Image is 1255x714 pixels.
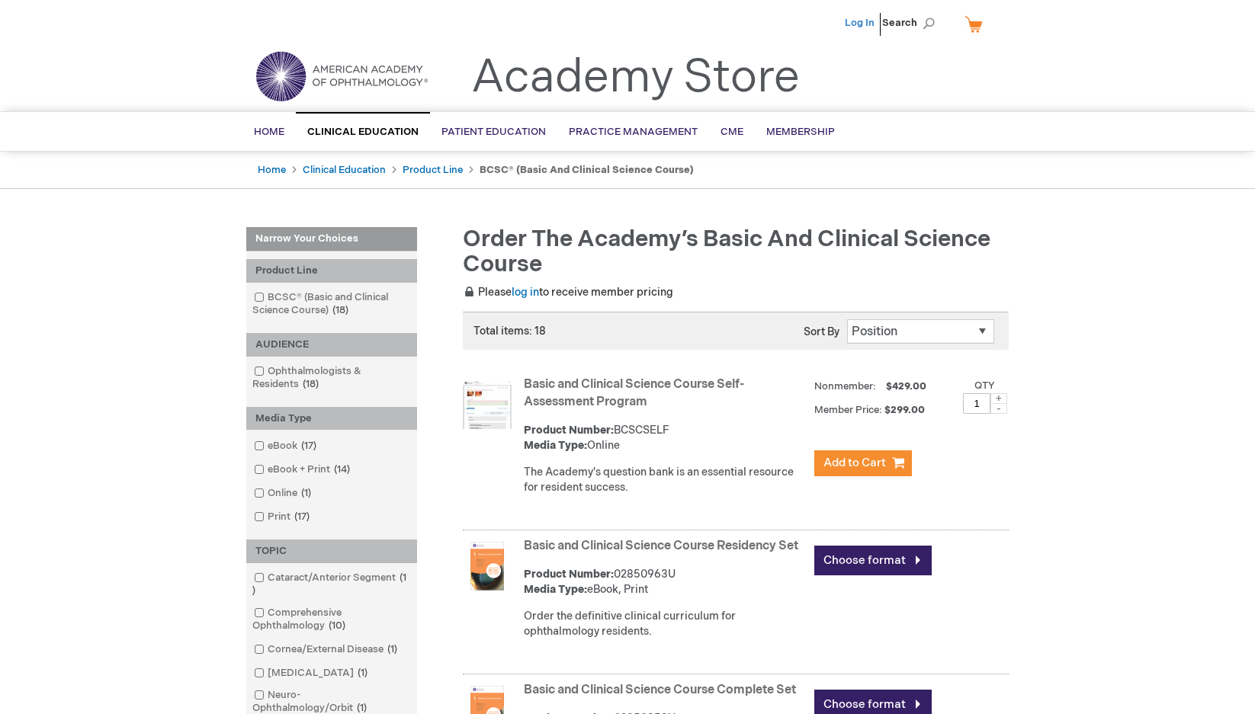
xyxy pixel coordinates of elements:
[297,440,320,452] span: 17
[250,510,316,524] a: Print17
[512,286,539,299] a: log in
[250,642,403,657] a: Cornea/External Disease1
[354,667,371,679] span: 1
[471,50,800,105] a: Academy Store
[246,227,417,251] strong: Narrow Your Choices
[252,572,406,597] span: 1
[524,439,587,452] strong: Media Type:
[524,568,614,581] strong: Product Number:
[441,126,546,138] span: Patient Education
[246,333,417,357] div: AUDIENCE
[384,643,401,655] span: 1
[823,456,886,470] span: Add to Cart
[814,404,882,416] strong: Member Price:
[250,290,413,318] a: BCSC® (Basic and Clinical Science Course)18
[882,8,940,38] span: Search
[250,666,374,680] a: [MEDICAL_DATA]1
[463,286,673,299] span: Please to receive member pricing
[403,164,463,176] a: Product Line
[297,487,315,499] span: 1
[329,304,352,316] span: 18
[480,164,694,176] strong: BCSC® (Basic and Clinical Science Course)
[473,325,546,338] span: Total items: 18
[814,450,912,476] button: Add to Cart
[884,404,927,416] span: $299.00
[884,380,929,392] span: $429.00
[804,325,839,338] label: Sort By
[814,546,932,575] a: Choose format
[303,164,386,176] a: Clinical Education
[290,511,313,523] span: 17
[524,424,614,437] strong: Product Number:
[246,407,417,431] div: Media Type
[353,702,371,714] span: 1
[766,126,835,138] span: Membership
[325,620,349,632] span: 10
[307,126,419,138] span: Clinical Education
[569,126,698,138] span: Practice Management
[250,571,413,598] a: Cataract/Anterior Segment1
[524,377,744,409] a: Basic and Clinical Science Course Self-Assessment Program
[524,609,807,639] div: Order the definitive clinical curriculum for ophthalmology residents.
[524,465,807,495] div: The Academy's question bank is an essential resource for resident success.
[330,463,354,475] span: 14
[524,539,798,553] a: Basic and Clinical Science Course Residency Set
[524,583,587,596] strong: Media Type:
[250,606,413,633] a: Comprehensive Ophthalmology10
[250,486,317,501] a: Online1
[524,683,796,697] a: Basic and Clinical Science Course Complete Set
[299,378,323,390] span: 18
[246,259,417,283] div: Product Line
[250,463,356,477] a: eBook + Print14
[963,393,990,414] input: Qty
[246,540,417,563] div: TOPIC
[250,364,413,392] a: Ophthalmologists & Residents18
[463,226,990,278] span: Order the Academy’s Basic and Clinical Science Course
[845,17,875,29] a: Log In
[974,379,995,392] label: Qty
[524,423,807,453] div: BCSCSELF Online
[258,164,286,176] a: Home
[463,542,512,591] img: Basic and Clinical Science Course Residency Set
[721,126,743,138] span: CME
[463,380,512,429] img: Basic and Clinical Science Course Self-Assessment Program
[254,126,284,138] span: Home
[814,377,876,396] strong: Nonmember:
[524,567,807,597] div: 02850963U eBook, Print
[250,439,323,453] a: eBook17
